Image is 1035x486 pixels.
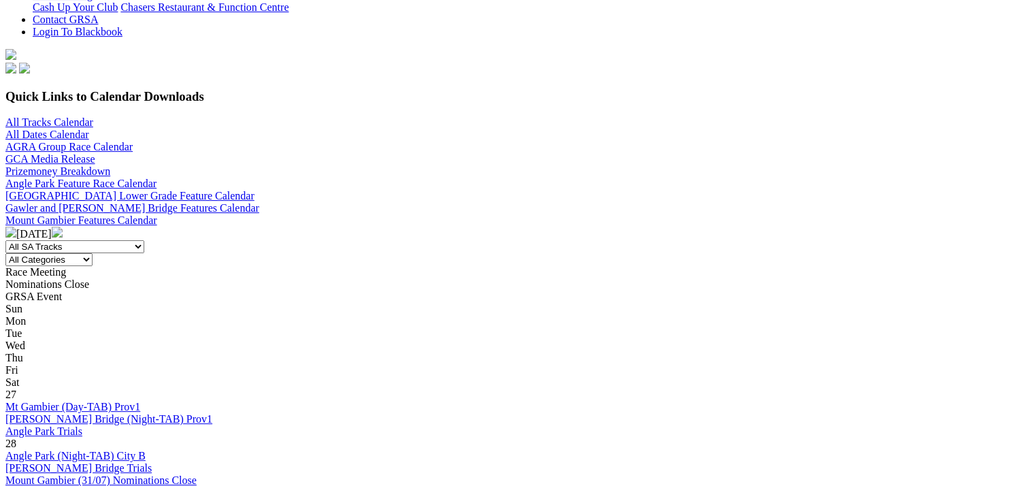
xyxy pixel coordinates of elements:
[52,227,63,238] img: chevron-right-pager-white.svg
[120,1,289,13] a: Chasers Restaurant & Function Centre
[5,340,1030,352] div: Wed
[5,165,110,177] a: Prizemoney Breakdown
[5,438,16,449] span: 28
[5,364,1030,376] div: Fri
[19,63,30,74] img: twitter.svg
[33,1,1030,14] div: Bar & Dining
[5,214,157,226] a: Mount Gambier Features Calendar
[33,14,98,25] a: Contact GRSA
[5,129,89,140] a: All Dates Calendar
[5,425,82,437] a: Angle Park Trials
[5,227,1030,240] div: [DATE]
[5,303,1030,315] div: Sun
[5,190,254,201] a: [GEOGRAPHIC_DATA] Lower Grade Feature Calendar
[33,26,122,37] a: Login To Blackbook
[5,474,197,486] a: Mount Gambier (31/07) Nominations Close
[5,141,133,152] a: AGRA Group Race Calendar
[33,1,118,13] a: Cash Up Your Club
[5,352,1030,364] div: Thu
[5,413,212,425] a: [PERSON_NAME] Bridge (Night-TAB) Prov1
[5,291,1030,303] div: GRSA Event
[5,401,140,412] a: Mt Gambier (Day-TAB) Prov1
[5,462,152,474] a: [PERSON_NAME] Bridge Trials
[5,450,146,461] a: Angle Park (Night-TAB) City B
[5,153,95,165] a: GCA Media Release
[5,89,1030,104] h3: Quick Links to Calendar Downloads
[5,116,93,128] a: All Tracks Calendar
[5,227,16,238] img: chevron-left-pager-white.svg
[5,389,16,400] span: 27
[5,278,1030,291] div: Nominations Close
[5,63,16,74] img: facebook.svg
[5,178,157,189] a: Angle Park Feature Race Calendar
[5,327,1030,340] div: Tue
[5,202,259,214] a: Gawler and [PERSON_NAME] Bridge Features Calendar
[5,315,1030,327] div: Mon
[5,49,16,60] img: logo-grsa-white.png
[5,376,1030,389] div: Sat
[5,266,1030,278] div: Race Meeting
